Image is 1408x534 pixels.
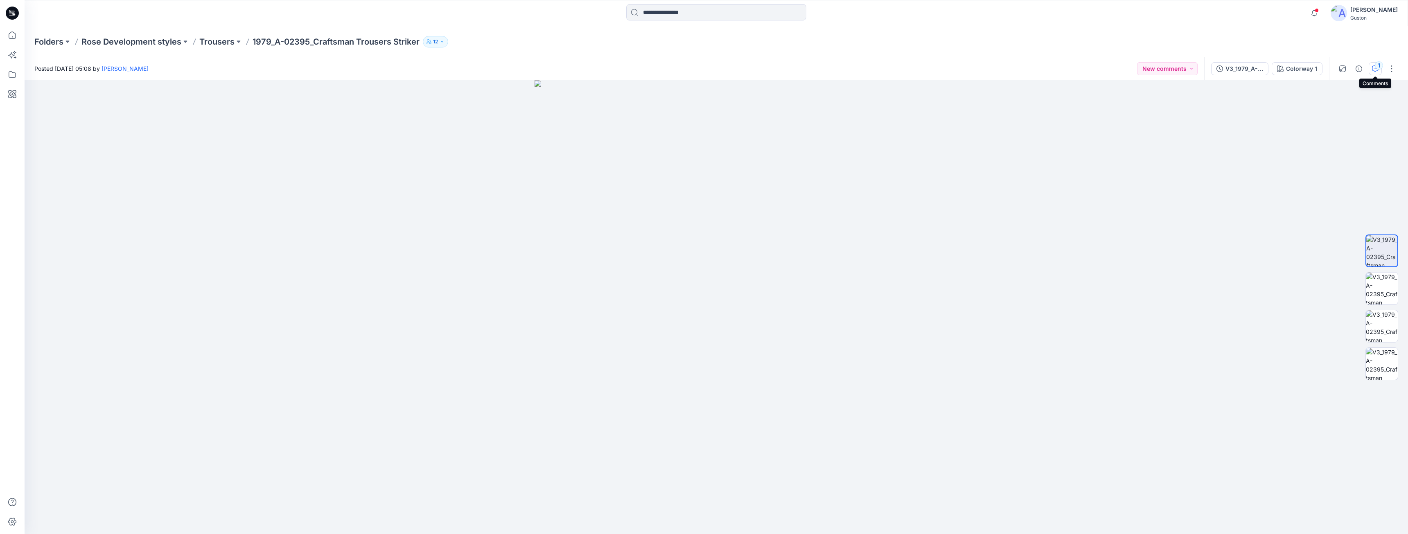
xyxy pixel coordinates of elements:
p: 1979_A-02395_Craftsman Trousers Striker [253,36,420,47]
button: 12 [423,36,448,47]
p: 12 [433,37,438,46]
button: Colorway 1 [1272,62,1322,75]
img: V3_1979_A-02395_Craftsman Trousers Striker_Colorway 1_Front [1366,235,1397,266]
a: Folders [34,36,63,47]
img: avatar [1331,5,1347,21]
div: Guston [1350,15,1398,21]
a: Trousers [199,36,235,47]
a: [PERSON_NAME] [102,65,149,72]
button: 1 [1369,62,1382,75]
img: V3_1979_A-02395_Craftsman Trousers Striker_Colorway 1_Right [1366,348,1398,380]
button: Details [1352,62,1365,75]
div: V3_1979_A-02395_Craftsman Trousers Striker [1225,64,1263,73]
div: 1 [1375,61,1383,70]
img: V3_1979_A-02395_Craftsman Trousers Striker_Colorway 1_Left [1366,310,1398,342]
span: Posted [DATE] 05:08 by [34,64,149,73]
div: [PERSON_NAME] [1350,5,1398,15]
button: V3_1979_A-02395_Craftsman Trousers Striker [1211,62,1268,75]
img: V3_1979_A-02395_Craftsman Trousers Striker_Colorway 1_Back [1366,273,1398,304]
a: Rose Development styles [81,36,181,47]
div: Colorway 1 [1286,64,1317,73]
img: eyJhbGciOiJIUzI1NiIsImtpZCI6IjAiLCJzbHQiOiJzZXMiLCJ0eXAiOiJKV1QifQ.eyJkYXRhIjp7InR5cGUiOiJzdG9yYW... [535,80,898,534]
